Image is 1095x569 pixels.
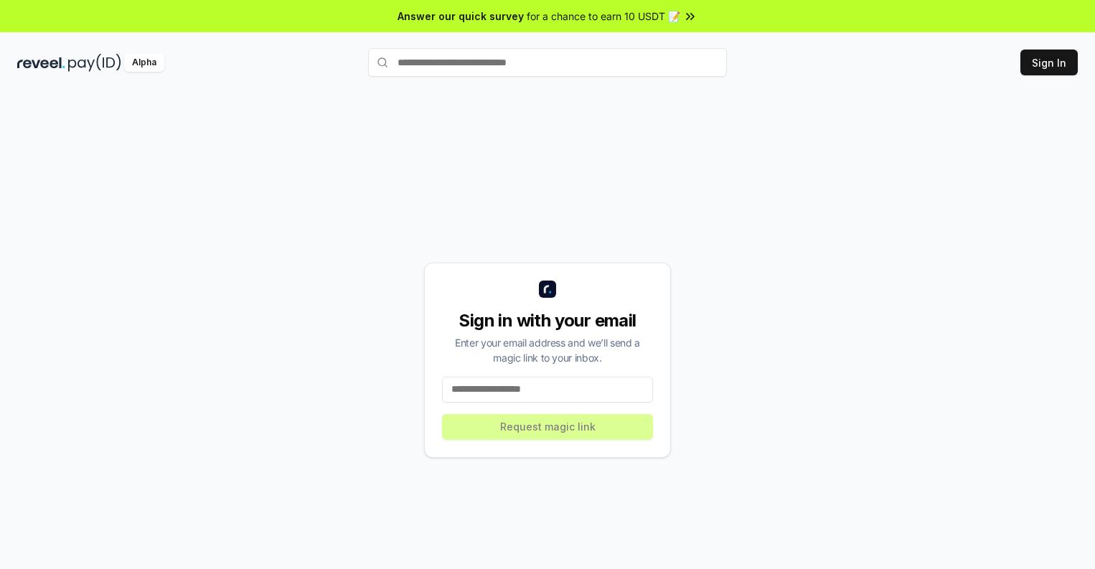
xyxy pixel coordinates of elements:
[442,309,653,332] div: Sign in with your email
[527,9,680,24] span: for a chance to earn 10 USDT 📝
[1020,50,1078,75] button: Sign In
[398,9,524,24] span: Answer our quick survey
[539,281,556,298] img: logo_small
[68,54,121,72] img: pay_id
[17,54,65,72] img: reveel_dark
[442,335,653,365] div: Enter your email address and we’ll send a magic link to your inbox.
[124,54,164,72] div: Alpha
